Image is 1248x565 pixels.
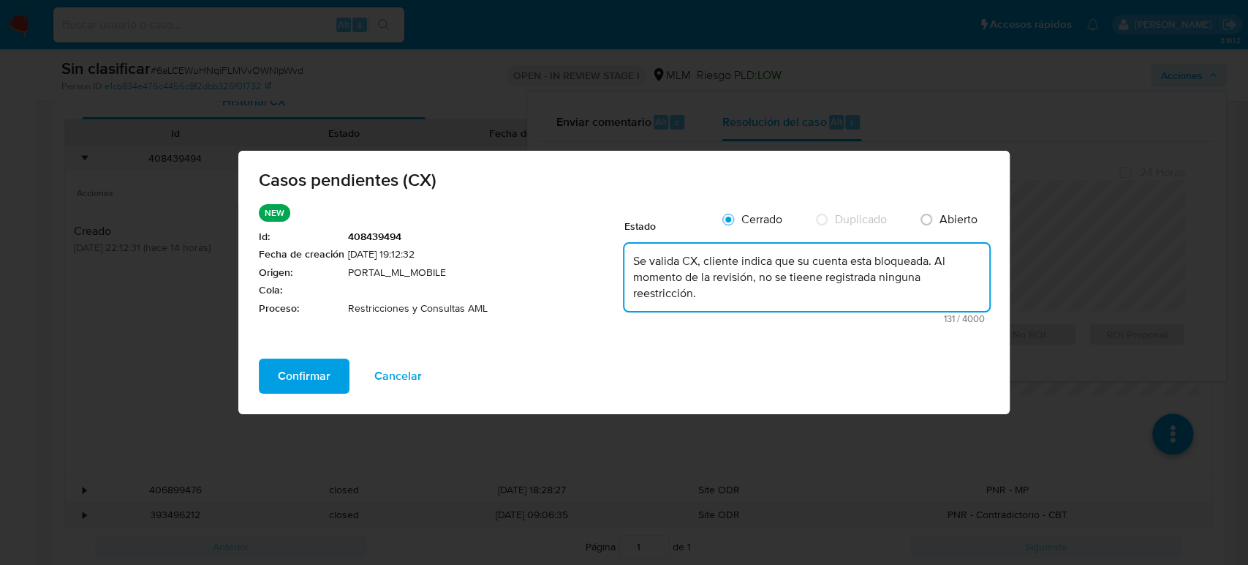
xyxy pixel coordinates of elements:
[348,247,624,262] span: [DATE] 19:12:32
[348,266,624,280] span: PORTAL_ML_MOBILE
[348,230,624,244] span: 408439494
[741,211,782,228] span: Cerrado
[259,171,989,189] span: Casos pendientes (CX)
[355,359,441,394] button: Cancelar
[259,230,344,244] span: Id :
[939,211,977,228] span: Abierto
[259,266,344,280] span: Origen :
[259,359,349,394] button: Confirmar
[629,314,985,323] span: Máximo 4000 caracteres
[259,283,344,298] span: Cola :
[624,244,989,311] textarea: Se valida CX, cliente indica que su cuenta esta bloqueada. Al momento de la revisión, no se tieen...
[348,302,624,316] span: Restricciones y Consultas AML
[259,247,344,262] span: Fecha de creación
[624,204,712,241] div: Estado
[374,360,422,392] span: Cancelar
[259,204,290,222] p: NEW
[259,302,344,316] span: Proceso :
[278,360,330,392] span: Confirmar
